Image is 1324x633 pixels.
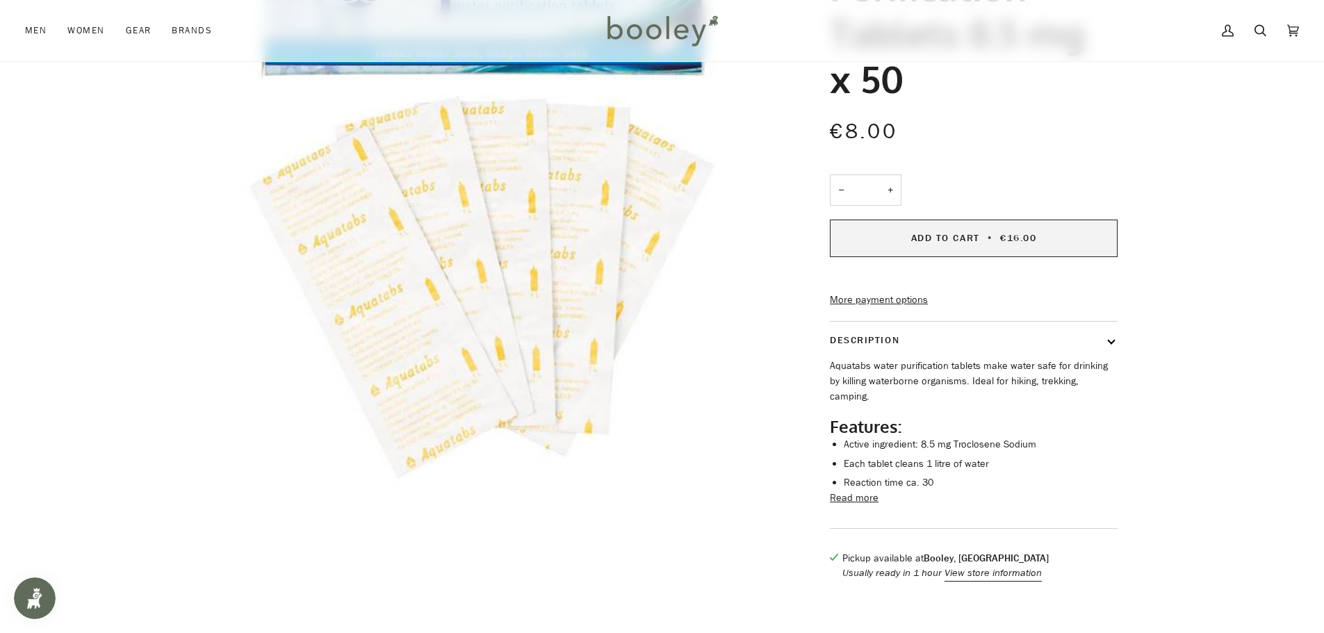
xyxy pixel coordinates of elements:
[830,322,1118,359] button: Description
[126,24,152,38] span: Gear
[830,416,1118,437] h2: Features:
[172,24,212,38] span: Brands
[844,476,933,489] span: Reaction time ca. 30
[830,174,852,206] button: −
[879,174,901,206] button: +
[601,10,723,51] img: Booley
[830,491,878,506] button: Read more
[911,231,980,245] span: Add to Cart
[25,24,47,38] span: Men
[830,117,897,146] span: €8.00
[844,437,1118,452] li: Active ingredient: 8.5 mg Troclosene Sodium
[842,566,1049,581] p: Usually ready in 1 hour
[830,293,1118,308] a: More payment options
[1000,231,1036,245] span: €16.00
[67,24,104,38] span: Women
[924,552,1049,565] strong: Booley, [GEOGRAPHIC_DATA]
[830,174,901,206] input: Quantity
[14,577,56,619] iframe: Button to open loyalty program pop-up
[830,359,1108,402] span: Aquatabs water purification tablets make water safe for drinking by killing waterborne organisms....
[983,231,997,245] span: •
[830,220,1118,257] button: Add to Cart • €16.00
[945,566,1042,581] button: View store information
[842,551,1049,566] p: Pickup available at
[844,457,1118,472] li: Each tablet cleans 1 litre of water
